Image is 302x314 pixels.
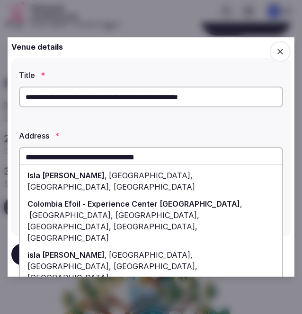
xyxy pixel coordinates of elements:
span: [GEOGRAPHIC_DATA], [GEOGRAPHIC_DATA], [GEOGRAPHIC_DATA], [GEOGRAPHIC_DATA] [27,250,197,282]
div: , [20,167,282,195]
div: , [20,195,282,246]
label: Address [19,132,283,140]
button: Create venue [11,244,75,265]
label: Title [19,71,283,79]
span: isla [PERSON_NAME] [27,250,105,260]
span: [GEOGRAPHIC_DATA], [GEOGRAPHIC_DATA], [GEOGRAPHIC_DATA], [GEOGRAPHIC_DATA], [GEOGRAPHIC_DATA] [27,210,199,243]
span: [GEOGRAPHIC_DATA], [GEOGRAPHIC_DATA], [GEOGRAPHIC_DATA] [27,171,195,192]
span: Colombia Efoil - Experience Center [GEOGRAPHIC_DATA] [27,199,240,209]
h2: Venue details [11,41,63,52]
div: , [20,246,282,286]
span: Isla [PERSON_NAME] [27,171,105,180]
